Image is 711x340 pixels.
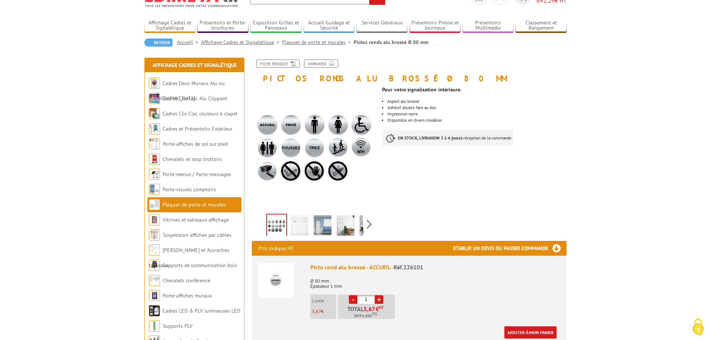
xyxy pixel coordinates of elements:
[197,20,248,32] a: Présentoirs et Porte-brochures
[312,308,321,314] span: 5,67
[312,309,336,314] p: €
[149,275,160,286] img: Chevalets conférence
[337,215,354,238] img: pictos_ronds_alu_bosse_226101_3.jpg
[163,262,237,269] a: Supports de communication bois
[163,171,231,178] a: Porte-menus / Porte-messages
[357,20,408,32] a: Services Généraux
[149,169,160,180] img: Porte-menus / Porte-messages
[250,20,301,32] a: Exposition Grilles et Panneaux
[258,263,293,298] img: Picto rond alu brossé - ACCUEIL
[463,20,514,32] a: Présentoirs Multimédia
[304,60,338,68] a: Imprimer
[149,305,160,316] img: Cadres LED & PLV lumineuses LED
[163,156,222,162] a: Chevalets et stop trottoirs
[387,105,567,110] li: Adhésif double face au dos
[163,277,210,284] a: Chevalets conférence
[387,112,567,116] li: Impression noire
[291,215,308,238] img: pictos_ronds_alu_bosse_226101.jpg
[252,87,377,211] img: pictos_ronds_80mm_alu_brosse.jpg
[149,290,160,301] img: Porte-affiches muraux
[314,215,331,238] img: pictos_ronds_alu_bosse_226101_2.jpg
[177,39,201,46] a: Accueil
[362,313,370,319] span: 6,80
[163,95,227,102] a: Cadres Clic-Clac Alu Clippant
[163,307,240,314] a: Cadres LED & PLV lumineuses LED
[387,118,567,122] li: Disponible en divers modèles
[394,263,423,271] span: Réf.226101
[163,292,212,299] a: Porte-affiches muraux
[149,199,160,210] img: Plaques de porte et murales
[340,306,395,319] p: Total
[349,295,357,304] a: -
[685,315,711,340] button: Cookies (fenêtre modale)
[149,229,160,240] img: Suspension affiches par câbles
[310,263,560,272] div: Picto rond alu brossé - ACCUEIL -
[149,247,229,269] a: [PERSON_NAME] et Accroches tableaux
[354,38,428,46] li: Pictos ronds alu brossé Ø 80 mm
[689,318,707,336] img: Cookies (fenêtre modale)
[201,39,282,46] a: Affichage Cadres et Signalétique
[258,241,294,256] p: Prix indiqué HT
[163,216,229,223] a: Vitrines et tableaux affichage
[366,218,373,230] span: Next
[267,215,286,238] img: pictos_ronds_80mm_alu_brosse.jpg
[398,135,460,141] strong: EN STOCK, LIVRAISON 3 à 4 jours
[453,241,567,256] h3: Etablir un devis ou passer commande
[360,215,377,238] img: pictos_ronds_alu_bosse_226101_4.jpg
[515,20,567,32] a: Classement et Rangement
[410,20,461,32] a: Présentoirs Presse et Journaux
[375,295,383,304] a: +
[379,305,384,310] sup: HT
[163,201,226,208] a: Plaques de porte et murales
[163,141,228,147] a: Porte-affiches de sol sur pied
[304,20,355,32] a: Accueil Guidage et Sécurité
[144,38,173,47] a: Retour
[312,298,336,303] p: L'unité
[149,108,160,119] img: Cadres Clic-Clac couleurs à clapet
[149,123,160,134] img: Cadres et Présentoirs Extérieur
[310,273,560,289] p: Ø 80 mm Épaisseur 1 mm
[149,154,160,165] img: Chevalets et stop trottoirs
[163,186,216,193] a: Porte-visuels comptoirs
[144,20,196,32] a: Affichage Cadres et Signalétique
[387,99,567,104] li: Aspect alu brossé
[149,78,160,89] img: Cadres Deco Muraux Alu ou Bois
[372,312,377,316] sup: TTC
[375,306,379,312] span: €
[364,306,375,312] span: 5,67
[163,125,233,132] a: Cadres et Présentoirs Extérieur
[149,320,160,331] img: Supports PLV
[149,138,160,149] img: Porte-affiches de sol sur pied
[256,60,300,68] a: Fiche produit
[149,245,160,256] img: Cimaises et Accroches tableaux
[153,62,237,68] a: Affichage Cadres et Signalétique
[149,80,225,102] a: Cadres Deco Muraux Alu ou [GEOGRAPHIC_DATA]
[382,130,513,146] p: à réception de la commande
[163,232,231,238] a: Suspension affiches par câbles
[504,326,557,339] a: Ajouter à mon panier
[382,86,461,93] strong: Pour votre signalisation intérieure.
[163,323,193,329] a: Supports PLV
[149,214,160,225] img: Vitrines et tableaux affichage
[149,184,160,195] img: Porte-visuels comptoirs
[163,110,238,117] a: Cadres Clic-Clac couleurs à clapet
[282,39,354,46] a: Plaques de porte et murales
[354,313,377,319] span: Soit €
